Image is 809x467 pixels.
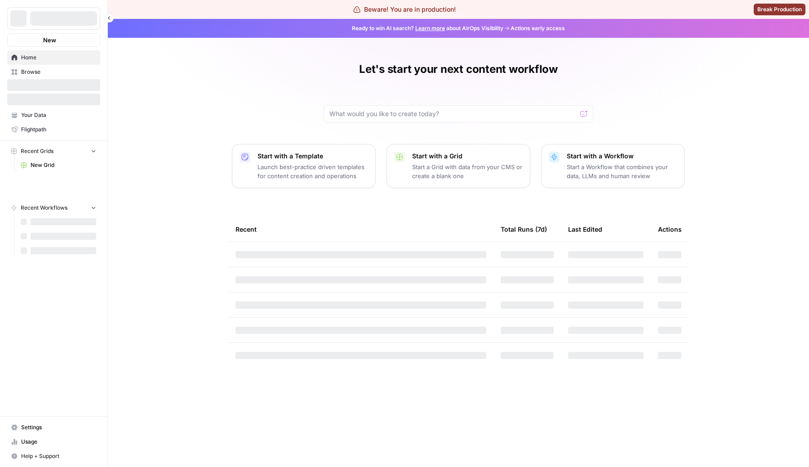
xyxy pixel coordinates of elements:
p: Start with a Template [258,152,368,161]
span: Actions early access [511,24,565,32]
span: Browse [21,68,96,76]
span: Ready to win AI search? about AirOps Visibility [352,24,503,32]
p: Start with a Grid [412,152,523,161]
span: New [43,36,56,45]
input: What would you like to create today? [329,109,577,118]
p: Launch best-practice driven templates for content creation and operations [258,162,368,180]
span: Help + Support [21,452,96,460]
span: Home [21,54,96,62]
button: Start with a GridStart a Grid with data from your CMS or create a blank one [387,144,530,188]
a: Learn more [415,25,445,31]
button: Recent Workflows [7,201,100,215]
div: Recent [236,217,486,242]
div: Last Edited [568,217,602,242]
h1: Let's start your next content workflow [359,62,558,76]
span: Flightpath [21,126,96,134]
span: New Grid [31,161,96,169]
a: Browse [7,65,100,79]
span: Settings [21,423,96,431]
button: Start with a TemplateLaunch best-practice driven templates for content creation and operations [232,144,376,188]
a: Flightpath [7,122,100,137]
p: Start a Grid with data from your CMS or create a blank one [412,162,523,180]
a: Your Data [7,108,100,122]
a: New Grid [17,158,100,172]
p: Start with a Workflow [567,152,677,161]
span: Recent Grids [21,147,53,155]
button: New [7,33,100,47]
a: Settings [7,420,100,435]
span: Break Production [757,5,802,13]
button: Recent Grids [7,144,100,158]
span: Usage [21,438,96,446]
div: Actions [658,217,682,242]
div: Total Runs (7d) [501,217,547,242]
div: Beware! You are in production! [353,5,456,14]
button: Help + Support [7,449,100,463]
span: Recent Workflows [21,204,67,212]
button: Break Production [754,4,805,15]
span: Your Data [21,111,96,119]
p: Start a Workflow that combines your data, LLMs and human review [567,162,677,180]
a: Home [7,50,100,65]
button: Start with a WorkflowStart a Workflow that combines your data, LLMs and human review [541,144,685,188]
a: Usage [7,435,100,449]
